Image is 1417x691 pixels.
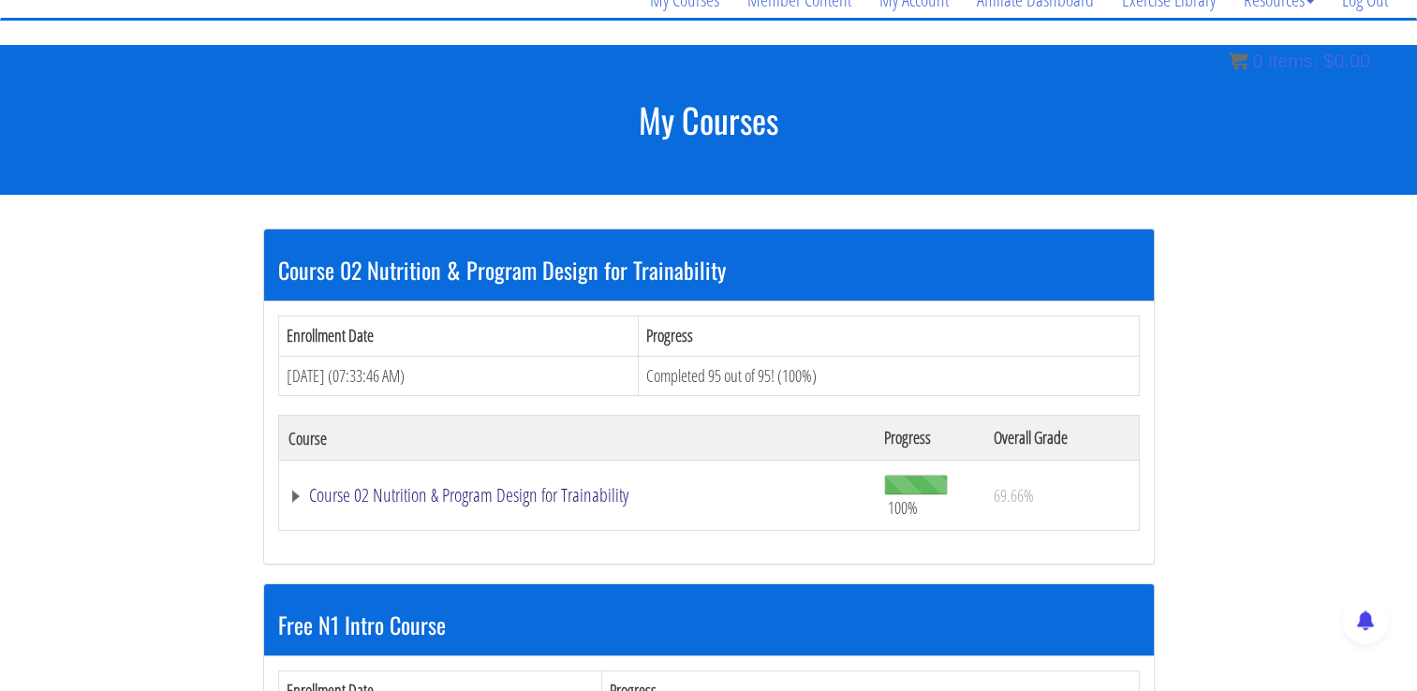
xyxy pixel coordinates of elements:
span: 0 [1252,51,1262,71]
span: 100% [888,497,918,518]
h3: Course 02 Nutrition & Program Design for Trainability [278,257,1140,282]
bdi: 0.00 [1323,51,1370,71]
th: Overall Grade [984,416,1139,461]
td: [DATE] (07:33:46 AM) [278,356,638,396]
h3: Free N1 Intro Course [278,612,1140,637]
th: Enrollment Date [278,316,638,356]
span: items: [1268,51,1318,71]
img: icon11.png [1229,51,1247,70]
td: 69.66% [984,461,1139,531]
a: 0 items: $0.00 [1229,51,1370,71]
th: Progress [638,316,1139,356]
th: Course [278,416,875,461]
td: Completed 95 out of 95! (100%) [638,356,1139,396]
th: Progress [875,416,983,461]
span: $ [1323,51,1334,71]
a: Course 02 Nutrition & Program Design for Trainability [288,486,866,505]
